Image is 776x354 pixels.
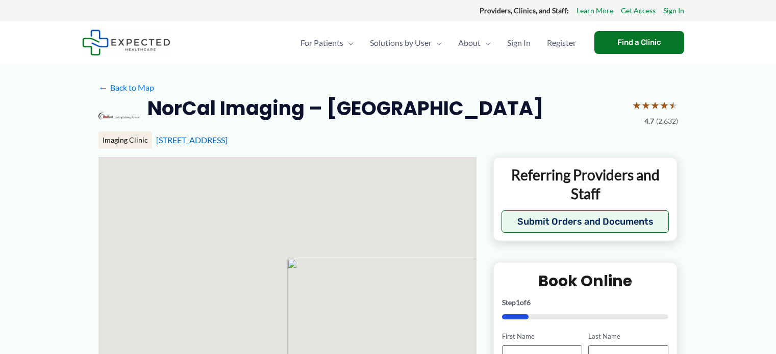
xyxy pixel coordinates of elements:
[82,30,170,56] img: Expected Healthcare Logo - side, dark font, small
[98,131,152,149] div: Imaging Clinic
[632,96,641,115] span: ★
[98,83,108,92] span: ←
[669,96,678,115] span: ★
[641,96,650,115] span: ★
[660,96,669,115] span: ★
[432,25,442,61] span: Menu Toggle
[156,135,228,145] a: [STREET_ADDRESS]
[588,332,668,341] label: Last Name
[343,25,354,61] span: Menu Toggle
[547,25,576,61] span: Register
[499,25,539,61] a: Sign In
[370,25,432,61] span: Solutions by User
[516,298,520,307] span: 1
[644,115,654,128] span: 4.7
[481,25,491,61] span: Menu Toggle
[502,299,669,306] p: Step of
[507,25,531,61] span: Sign In
[656,115,678,128] span: (2,632)
[502,332,582,341] label: First Name
[539,25,584,61] a: Register
[577,4,613,17] a: Learn More
[527,298,531,307] span: 6
[362,25,450,61] a: Solutions by UserMenu Toggle
[480,6,569,15] strong: Providers, Clinics, and Staff:
[458,25,481,61] span: About
[301,25,343,61] span: For Patients
[502,210,669,233] button: Submit Orders and Documents
[650,96,660,115] span: ★
[594,31,684,54] a: Find a Clinic
[147,96,543,121] h2: NorCal Imaging – [GEOGRAPHIC_DATA]
[292,25,362,61] a: For PatientsMenu Toggle
[621,4,656,17] a: Get Access
[502,166,669,203] p: Referring Providers and Staff
[450,25,499,61] a: AboutMenu Toggle
[663,4,684,17] a: Sign In
[502,271,669,291] h2: Book Online
[98,80,154,95] a: ←Back to Map
[292,25,584,61] nav: Primary Site Navigation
